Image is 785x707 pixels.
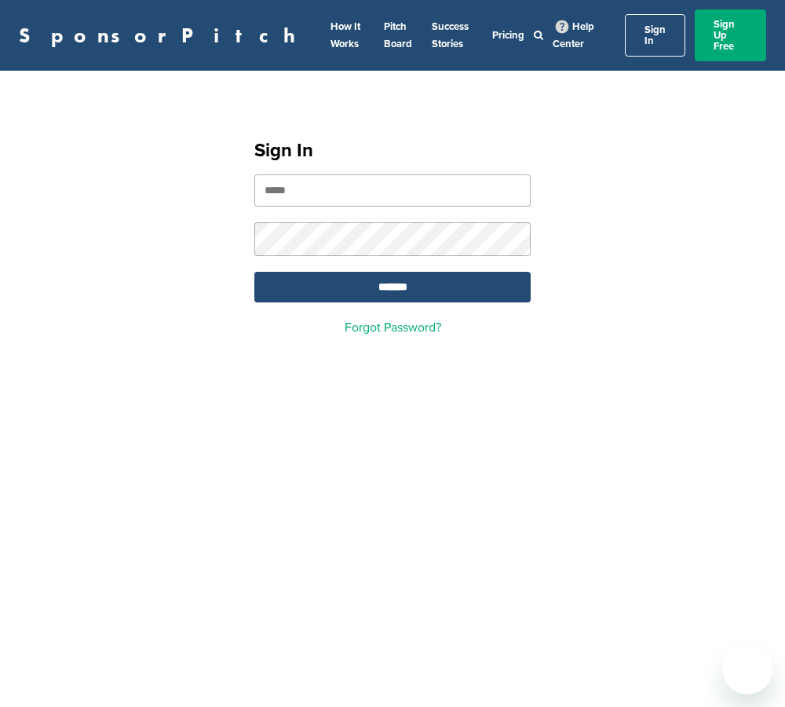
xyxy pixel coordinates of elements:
a: Sign In [625,14,685,57]
a: Forgot Password? [345,320,441,335]
h1: Sign In [254,137,531,165]
a: SponsorPitch [19,25,305,46]
a: Pricing [492,29,524,42]
iframe: Button to launch messaging window [722,644,772,694]
a: How It Works [330,20,360,50]
a: Sign Up Free [695,9,766,61]
a: Help Center [553,17,594,53]
a: Pitch Board [384,20,412,50]
a: Success Stories [432,20,469,50]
